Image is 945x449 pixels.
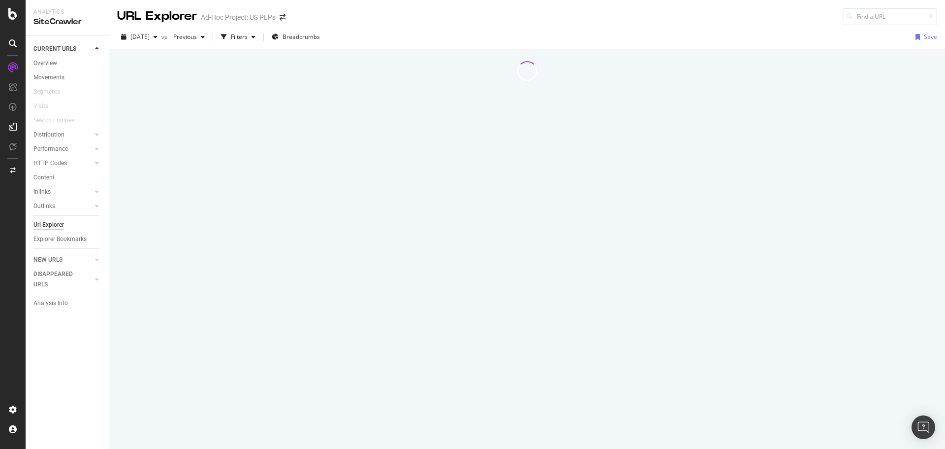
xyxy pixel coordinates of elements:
[33,8,101,16] div: Analytics
[33,298,68,309] div: Analysis Info
[117,29,161,45] button: [DATE]
[231,33,248,41] div: Filters
[33,220,64,230] div: Url Explorer
[33,298,102,309] a: Analysis Info
[169,33,197,41] span: Previous
[33,255,63,265] div: NEW URLS
[283,33,320,41] span: Breadcrumbs
[912,415,935,439] div: Open Intercom Messenger
[33,58,102,69] a: Overview
[217,29,259,45] button: Filters
[33,115,84,126] a: Search Engines
[33,58,57,69] div: Overview
[33,269,92,290] a: DISAPPEARED URLS
[201,12,276,22] div: Ad-Hoc Project: US PLPs
[117,8,197,25] div: URL Explorer
[33,130,64,140] div: Distribution
[280,14,285,21] div: arrow-right-arrow-left
[33,220,102,230] a: Url Explorer
[33,255,92,265] a: NEW URLS
[33,16,101,28] div: SiteCrawler
[33,187,51,197] div: Inlinks
[33,201,55,211] div: Outlinks
[33,269,83,290] div: DISAPPEARED URLS
[912,29,937,45] button: Save
[33,187,92,197] a: Inlinks
[33,87,70,97] a: Segments
[33,44,92,54] a: CURRENT URLS
[33,115,74,126] div: Search Engines
[843,8,937,25] input: Find a URL
[33,173,102,183] a: Content
[33,201,92,211] a: Outlinks
[33,144,68,154] div: Performance
[33,101,58,111] a: Visits
[33,158,92,169] a: HTTP Codes
[33,87,60,97] div: Segments
[268,29,324,45] button: Breadcrumbs
[33,144,92,154] a: Performance
[33,44,76,54] div: CURRENT URLS
[33,101,48,111] div: Visits
[33,72,102,83] a: Movements
[33,173,55,183] div: Content
[33,234,102,244] a: Explorer Bookmarks
[169,29,209,45] button: Previous
[130,33,150,41] span: 2025 Sep. 8th
[161,33,169,41] span: vs
[924,33,937,41] div: Save
[33,130,92,140] a: Distribution
[33,234,87,244] div: Explorer Bookmarks
[33,72,64,83] div: Movements
[33,158,67,169] div: HTTP Codes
